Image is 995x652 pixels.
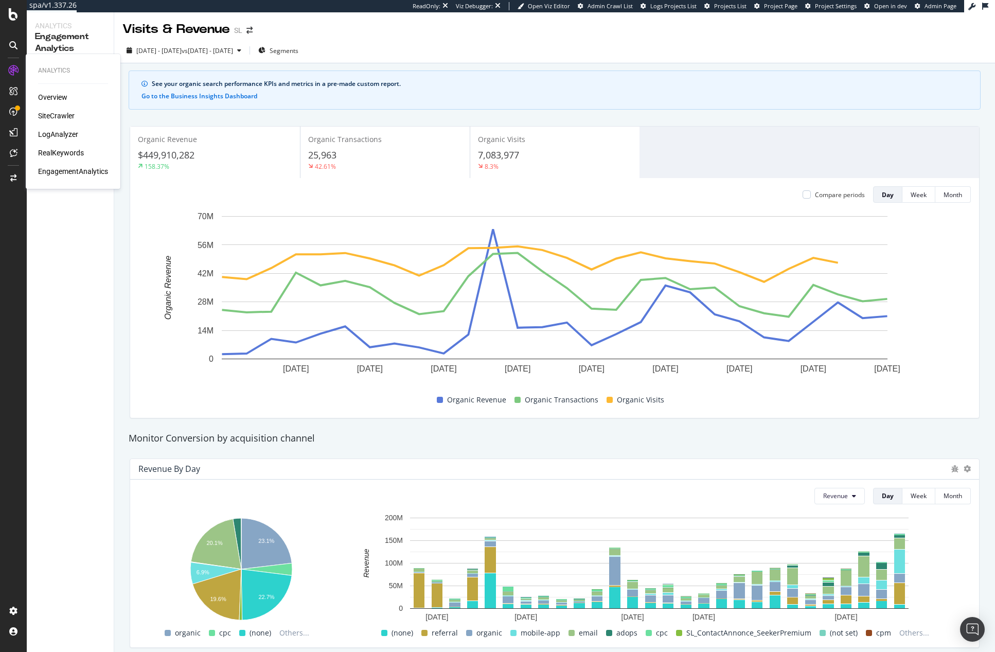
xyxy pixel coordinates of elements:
[951,465,958,472] div: bug
[447,394,506,406] span: Organic Revenue
[876,627,891,639] span: cpm
[616,627,637,639] span: adops
[864,2,907,10] a: Open in dev
[830,627,858,639] span: (not set)
[246,27,253,34] div: arrow-right-arrow-left
[425,613,448,621] text: [DATE]
[138,513,344,626] svg: A chart.
[874,364,900,373] text: [DATE]
[198,298,214,307] text: 28M
[129,71,981,110] div: info banner
[138,134,197,144] span: Organic Revenue
[895,627,933,639] span: Others...
[308,134,382,144] span: Organic Transactions
[911,491,927,500] div: Week
[209,355,214,363] text: 0
[275,627,313,639] span: Others...
[578,2,633,10] a: Admin Crawl List
[579,364,605,373] text: [DATE]
[123,432,986,445] div: Monitor Conversion by acquisition channel
[726,364,752,373] text: [DATE]
[348,513,971,626] div: A chart.
[198,241,214,250] text: 56M
[138,149,194,161] span: $449,910,282
[38,129,78,139] a: LogAnalyzer
[234,25,242,36] div: SL
[35,31,105,55] div: Engagement Analytics
[873,488,902,504] button: Day
[704,2,747,10] a: Projects List
[505,364,530,373] text: [DATE]
[413,2,440,10] div: ReadOnly:
[175,627,201,639] span: organic
[38,148,84,158] a: RealKeywords
[518,2,570,10] a: Open Viz Editor
[476,627,502,639] span: organic
[528,2,570,10] span: Open Viz Editor
[692,613,715,621] text: [DATE]
[873,186,902,203] button: Day
[136,46,182,55] span: [DATE] - [DATE]
[389,581,403,590] text: 50M
[357,364,383,373] text: [DATE]
[911,190,927,199] div: Week
[38,111,75,121] div: SiteCrawler
[485,162,499,171] div: 8.3%
[801,364,826,373] text: [DATE]
[141,93,257,100] button: Go to the Business Insights Dashboard
[270,46,298,55] span: Segments
[815,190,865,199] div: Compare periods
[621,613,644,621] text: [DATE]
[652,364,678,373] text: [DATE]
[902,488,935,504] button: Week
[714,2,747,10] span: Projects List
[617,394,664,406] span: Organic Visits
[456,2,493,10] div: Viz Debugger:
[525,394,598,406] span: Organic Transactions
[814,488,865,504] button: Revenue
[38,92,67,102] a: Overview
[514,613,537,621] text: [DATE]
[754,2,797,10] a: Project Page
[250,627,271,639] span: (none)
[35,21,105,31] div: Analytics
[392,627,413,639] span: (none)
[219,627,231,639] span: cpc
[122,42,245,59] button: [DATE] - [DATE]vs[DATE] - [DATE]
[283,364,309,373] text: [DATE]
[686,627,811,639] span: SL_ContactAnnonce_SeekerPremium
[874,2,907,10] span: Open in dev
[478,134,525,144] span: Organic Visits
[138,211,971,390] svg: A chart.
[254,42,303,59] button: Segments
[431,364,456,373] text: [DATE]
[960,617,985,642] div: Open Intercom Messenger
[823,491,848,500] span: Revenue
[650,2,697,10] span: Logs Projects List
[145,162,169,171] div: 158.37%
[198,326,214,335] text: 14M
[944,190,962,199] div: Month
[925,2,956,10] span: Admin Page
[902,186,935,203] button: Week
[399,604,403,612] text: 0
[258,594,274,600] text: 22.7%
[258,538,274,544] text: 23.1%
[882,190,894,199] div: Day
[815,2,857,10] span: Project Settings
[198,212,214,221] text: 70M
[588,2,633,10] span: Admin Crawl List
[308,149,336,161] span: 25,963
[935,186,971,203] button: Month
[38,66,108,75] div: Analytics
[315,162,336,171] div: 42.61%
[944,491,962,500] div: Month
[197,569,209,575] text: 6.9%
[138,464,200,474] div: Revenue by Day
[38,166,108,177] a: EngagementAnalytics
